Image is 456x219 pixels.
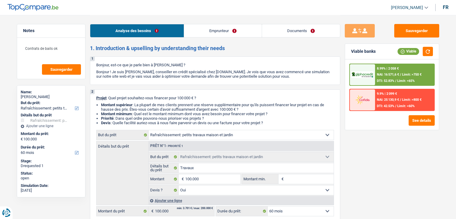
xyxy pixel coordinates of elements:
[21,159,82,163] div: Stage:
[97,130,149,140] label: But du prêt
[148,196,334,205] div: Ajouter une ligne
[395,104,396,108] span: /
[398,48,419,55] div: Viable
[90,24,184,37] a: Analyse des besoins
[351,49,376,54] div: Viable banks
[101,112,334,116] li: : Quel est le montant minimum dont vous avez besoin pour financer votre projet ?
[21,100,80,105] label: But du prêt:
[402,73,422,76] span: Limit: >750 €
[21,145,80,150] label: Durée du prêt:
[96,96,106,100] span: Projet
[90,57,95,61] div: 1
[50,67,73,71] span: Sauvegarder
[216,206,268,216] label: Durée du prêt:
[96,63,334,67] p: Bonjour, est-ce que je parle bien à [PERSON_NAME] ?
[7,4,58,11] img: TopCompare Logo
[21,163,82,168] div: Drequested 1
[21,137,23,142] span: €
[377,92,397,96] div: 9.9% | 2 099 €
[97,206,148,216] label: Montant du prêt
[377,73,399,76] span: NAI: 16 571,6 €
[96,70,334,79] p: Bonjour ! Je suis [PERSON_NAME], conseiller en crédit spécialisé chez [DOMAIN_NAME]. Je vois que ...
[397,104,415,108] span: Limit: <60%
[101,116,334,121] li: : Dans quel ordre pouvons-nous prioriser vos projets ?
[90,45,340,52] h2: 1. Introduction & upselling by understanding their needs
[149,144,185,148] div: Prêt n°1
[443,4,449,10] div: fr
[351,94,374,105] img: Cofidis
[21,113,82,118] div: Détails but du prêt
[149,185,179,195] label: Devis ?
[101,103,133,107] strong: Montant supérieur
[400,73,401,76] span: /
[377,98,399,102] span: NAI: 25 130,9 €
[21,90,82,94] div: Name:
[21,131,80,136] label: Montant du prêt:
[394,24,439,37] button: Sauvegarder
[409,115,435,126] button: See details
[386,3,428,13] a: [PERSON_NAME]
[21,171,82,176] div: Status:
[23,28,79,33] h5: Notes
[351,71,374,78] img: AlphaCredit
[21,183,82,188] div: Simulation Date:
[402,98,422,102] span: Limit: >800 €
[377,67,399,70] div: 8.99% | 2 058 €
[262,24,340,37] a: Documents
[101,112,132,116] strong: Montant minimum
[149,174,179,184] label: Montant
[166,144,183,148] span: - Priorité 1
[377,104,394,108] span: DTI: 42.53%
[97,141,148,148] label: Détails but du prêt
[101,121,334,125] li: : Quelle facilité auriez-vous à nous faire parvenir un devis ou une facture pour votre projet ?
[377,79,394,83] span: DTI: 52.83%
[21,124,82,128] div: Ajouter une ligne
[149,163,179,173] label: Détails but du prêt
[242,174,279,184] label: Montant min.
[21,94,82,99] div: [PERSON_NAME]
[90,90,95,94] div: 2
[400,98,401,102] span: /
[148,206,155,216] span: €
[179,174,185,184] span: €
[391,5,423,10] span: [PERSON_NAME]
[177,207,213,210] div: min: 3.701 € / max: 200.000 €
[397,79,415,83] span: Limit: <65%
[395,79,396,83] span: /
[96,96,334,100] p: : Quel projet souhaitez-vous financer pour 100 000 € ?
[21,188,82,193] div: [DATE]
[101,116,114,121] strong: Priorité
[149,152,179,162] label: But du prêt
[42,64,81,75] button: Sauvegarder
[101,121,111,125] span: Devis
[184,24,262,37] a: Emprunteur
[101,103,334,112] li: : La plupart de mes clients prennent une réserve supplémentaire pour qu'ils puissent financer leu...
[279,174,285,184] span: €
[21,176,82,181] div: open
